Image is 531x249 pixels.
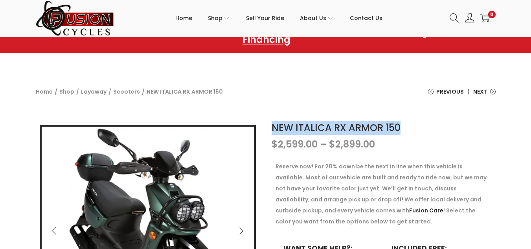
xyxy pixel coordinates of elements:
bdi: 2,599.00 [272,138,318,151]
a: Layaway [81,88,107,96]
span: / [55,86,57,97]
a: 0 [480,13,490,23]
span: / [108,86,111,97]
a: Shop [59,88,74,96]
span: Next [473,86,487,97]
a: Contact Us [350,0,382,36]
a: Next [473,86,496,103]
span: Shop [208,8,222,28]
span: / [142,86,145,97]
nav: Primary navigation [114,0,444,36]
span: $ [329,138,335,151]
span: Previous [436,86,464,97]
span: About Us [300,8,326,28]
a: Scooters [113,88,140,96]
a: Sell Your Ride [246,0,284,36]
a: Home [36,88,53,96]
span: NEW ITALICA RX ARMOR 150 [147,86,223,97]
a: Home [175,0,192,36]
p: Reserve now! For 20% down be the next in line when this vehicle is available. Most of our vehicle... [276,161,492,227]
a: Fusion Care [409,207,443,214]
span: Home [175,8,192,28]
span: Sell Your Ride [246,8,284,28]
bdi: 2,899.00 [329,138,375,151]
a: About Us [300,0,334,36]
span: – [320,138,327,151]
button: Next [233,222,250,240]
span: Contact Us [350,8,382,28]
a: Financing [235,31,298,49]
a: Shop [208,0,230,36]
button: Previous [46,222,63,240]
span: $ [272,138,278,151]
a: Previous [428,86,464,103]
span: / [76,86,79,97]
